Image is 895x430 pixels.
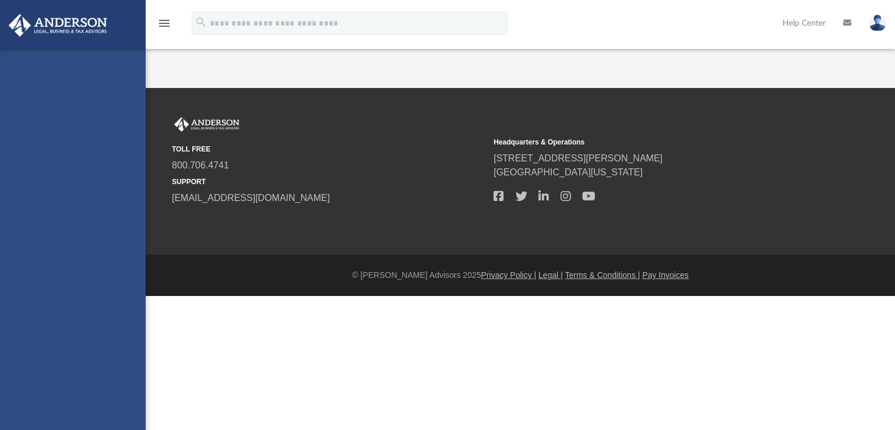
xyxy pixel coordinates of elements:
[157,16,171,30] i: menu
[172,144,485,154] small: TOLL FREE
[494,137,807,147] small: Headquarters & Operations
[172,117,242,132] img: Anderson Advisors Platinum Portal
[481,270,537,280] a: Privacy Policy |
[146,269,895,281] div: © [PERSON_NAME] Advisors 2025
[538,270,563,280] a: Legal |
[494,167,643,177] a: [GEOGRAPHIC_DATA][US_STATE]
[195,16,207,29] i: search
[172,160,229,170] a: 800.706.4741
[172,177,485,187] small: SUPPORT
[565,270,640,280] a: Terms & Conditions |
[642,270,688,280] a: Pay Invoices
[157,22,171,30] a: menu
[869,15,886,31] img: User Pic
[5,14,111,37] img: Anderson Advisors Platinum Portal
[172,193,330,203] a: [EMAIL_ADDRESS][DOMAIN_NAME]
[494,153,663,163] a: [STREET_ADDRESS][PERSON_NAME]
